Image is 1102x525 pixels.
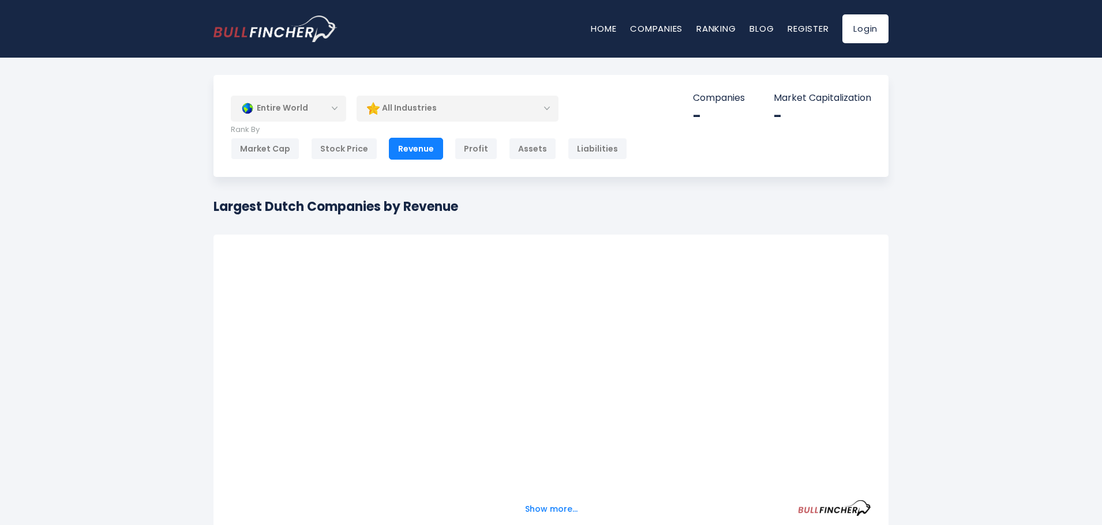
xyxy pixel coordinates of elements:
[231,95,346,122] div: Entire World
[509,138,556,160] div: Assets
[788,22,829,35] a: Register
[774,92,871,104] p: Market Capitalization
[455,138,497,160] div: Profit
[842,14,889,43] a: Login
[693,92,745,104] p: Companies
[749,22,774,35] a: Blog
[213,16,338,42] img: bullfincher logo
[693,107,745,125] div: -
[591,22,616,35] a: Home
[311,138,377,160] div: Stock Price
[630,22,683,35] a: Companies
[231,125,627,135] p: Rank By
[357,95,559,122] div: All Industries
[568,138,627,160] div: Liabilities
[696,22,736,35] a: Ranking
[389,138,443,160] div: Revenue
[213,197,458,216] h1: Largest Dutch Companies by Revenue
[518,500,584,519] button: Show more...
[213,16,338,42] a: Go to homepage
[231,138,299,160] div: Market Cap
[774,107,871,125] div: -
